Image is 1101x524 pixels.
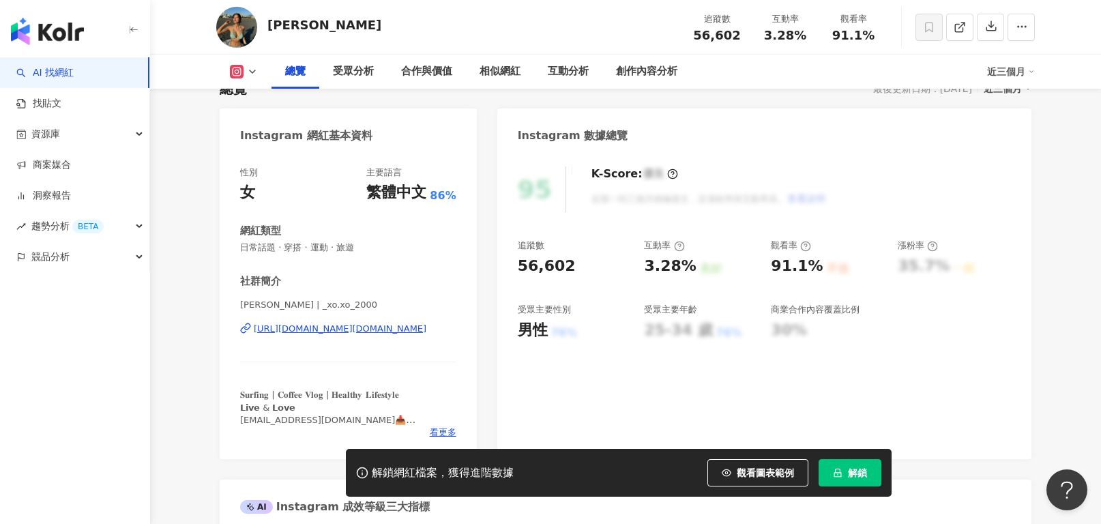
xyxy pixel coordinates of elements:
[240,299,456,311] span: [PERSON_NAME] | _xo.xo_2000
[216,7,257,48] img: KOL Avatar
[832,29,875,42] span: 91.1%
[240,323,456,335] a: [URL][DOMAIN_NAME][DOMAIN_NAME]
[691,12,743,26] div: 追蹤數
[873,83,972,94] div: 最後更新日期：[DATE]
[819,459,881,486] button: 解鎖
[333,63,374,80] div: 受眾分析
[827,12,879,26] div: 觀看率
[707,459,808,486] button: 觀看圖表範例
[518,128,628,143] div: Instagram 數據總覽
[220,79,247,98] div: 總覽
[518,304,571,316] div: 受眾主要性別
[548,63,589,80] div: 互動分析
[16,66,74,80] a: searchAI 找網紅
[240,390,415,450] span: 𝐒𝐮𝐫𝐟𝐢𝐧𝐠 | 𝐂𝐨𝐟𝐟𝐞𝐞 𝐕𝐥𝐨𝐠 | 𝐇𝐞𝐚𝐥𝐭𝐡𝐲 𝐋𝐢𝐟𝐞𝐬𝐭𝐲𝐥𝐞 𝗟𝗶𝘃𝗲 & 𝗟𝗼𝘃𝗲 [EMAIL_ADDRESS][DOMAIN_NAME]📥 SuperGreen 綠量...
[240,128,372,143] div: Instagram 網紅基本資料
[267,16,381,33] div: [PERSON_NAME]
[518,256,576,277] div: 56,602
[401,63,452,80] div: 合作與價值
[984,80,1031,98] div: 近三個月
[898,239,938,252] div: 漲粉率
[644,256,696,277] div: 3.28%
[644,239,684,252] div: 互動率
[240,166,258,179] div: 性別
[240,242,456,254] span: 日常話題 · 穿搭 · 運動 · 旅遊
[366,182,426,203] div: 繁體中文
[518,239,544,252] div: 追蹤數
[518,320,548,341] div: 男性
[616,63,677,80] div: 創作內容分析
[430,426,456,439] span: 看更多
[366,166,402,179] div: 主要語言
[254,323,426,335] div: [URL][DOMAIN_NAME][DOMAIN_NAME]
[644,304,697,316] div: 受眾主要年齡
[31,242,70,272] span: 競品分析
[11,18,84,45] img: logo
[240,224,281,238] div: 網紅類型
[480,63,520,80] div: 相似網紅
[31,119,60,149] span: 資源庫
[16,189,71,203] a: 洞察報告
[285,63,306,80] div: 總覽
[771,304,860,316] div: 商業合作內容覆蓋比例
[16,222,26,231] span: rise
[771,256,823,277] div: 91.1%
[240,500,273,514] div: AI
[240,274,281,289] div: 社群簡介
[240,182,255,203] div: 女
[16,158,71,172] a: 商案媒合
[987,61,1035,83] div: 近三個月
[591,166,678,181] div: K-Score :
[430,188,456,203] span: 86%
[759,12,811,26] div: 互動率
[771,239,811,252] div: 觀看率
[31,211,104,242] span: 趨勢分析
[240,499,430,514] div: Instagram 成效等級三大指標
[693,28,740,42] span: 56,602
[16,97,61,111] a: 找貼文
[764,29,806,42] span: 3.28%
[737,467,794,478] span: 觀看圖表範例
[72,220,104,233] div: BETA
[372,466,514,480] div: 解鎖網紅檔案，獲得進階數據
